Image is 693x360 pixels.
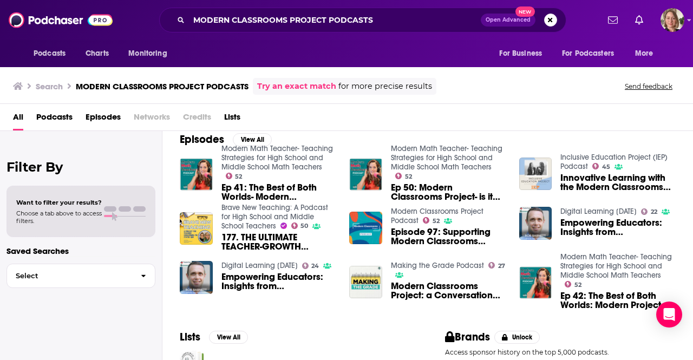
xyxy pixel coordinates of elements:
[391,183,506,201] a: Ep 50: Modern Classrooms Project- is it right for you?
[560,153,668,171] a: Inclusive Education Project (IEP) Podcast
[391,282,506,300] a: Modern Classrooms Project: a Conversation with CEO & Co-Founder, Kareem Farah
[499,46,542,61] span: For Business
[221,233,337,251] a: 177. THE ULTIMATE TEACHER-GROWTH PROGRAM: MODERN CLASSROOMS PROJECT
[349,266,382,299] img: Modern Classrooms Project: a Conversation with CEO & Co-Founder, Kareem Farah
[36,108,73,130] a: Podcasts
[661,8,684,32] img: User Profile
[562,46,614,61] span: For Podcasters
[349,212,382,245] img: Episode 97: Supporting Modern Classrooms Teachers
[391,144,502,172] a: Modern Math Teacher- Teaching Strategies for High School and Middle School Math Teachers
[76,81,249,91] h3: MODERN CLASSROOMS PROJECT PODCASTS
[180,330,248,344] a: ListsView All
[486,17,531,23] span: Open Advanced
[9,10,113,30] img: Podchaser - Follow, Share and Rate Podcasts
[221,272,337,291] a: Empowering Educators: Insights from Rob Barnett on the Modern Classrooms Project
[180,133,272,146] a: EpisodesView All
[16,210,102,225] span: Choose a tab above to access filters.
[423,217,440,224] a: 52
[651,210,657,214] span: 22
[560,173,676,192] a: Innovative Learning with the Modern Classrooms Project with Robert Barnett
[391,261,484,270] a: Making the Grade Podcast
[560,291,676,310] a: Ep 42: The Best of Both Worlds: Modern Project Based Learning
[433,219,440,224] span: 52
[180,158,213,191] img: Ep 41: The Best of Both Worlds- Modern Classrooms Project and Building Thinking Classrooms
[311,264,319,269] span: 24
[209,331,248,344] button: View All
[180,330,200,344] h2: Lists
[560,207,637,216] a: Digital Learning Today
[602,165,610,169] span: 45
[16,199,102,206] span: Want to filter your results?
[6,159,155,175] h2: Filter By
[515,6,535,17] span: New
[560,173,676,192] span: Innovative Learning with the Modern Classrooms Project with [PERSON_NAME]
[338,80,432,93] span: for more precise results
[405,174,412,179] span: 52
[221,261,298,270] a: Digital Learning Today
[6,246,155,256] p: Saved Searches
[481,14,535,27] button: Open AdvancedNew
[560,252,672,280] a: Modern Math Teacher- Teaching Strategies for High School and Middle School Math Teachers
[233,133,272,146] button: View All
[36,81,63,91] h3: Search
[349,158,382,191] img: Ep 50: Modern Classrooms Project- is it right for you?
[391,227,506,246] a: Episode 97: Supporting Modern Classrooms Teachers
[555,43,630,64] button: open menu
[180,261,213,294] img: Empowering Educators: Insights from Rob Barnett on the Modern Classrooms Project
[395,173,412,179] a: 52
[180,212,213,245] img: 177. THE ULTIMATE TEACHER-GROWTH PROGRAM: MODERN CLASSROOMS PROJECT
[79,43,115,64] a: Charts
[183,108,211,130] span: Credits
[391,207,483,225] a: Modern Classrooms Project Podcast
[221,183,337,201] a: Ep 41: The Best of Both Worlds- Modern Classrooms Project and Building Thinking Classrooms
[519,158,552,191] img: Innovative Learning with the Modern Classrooms Project with Robert Barnett
[661,8,684,32] button: Show profile menu
[592,163,610,169] a: 45
[498,264,505,269] span: 27
[494,331,540,344] button: Unlock
[519,207,552,240] img: Empowering Educators: Insights from Rob Barnett on the Modern Classrooms Project
[180,133,224,146] h2: Episodes
[560,218,676,237] span: Empowering Educators: Insights from [PERSON_NAME] on the Modern Classrooms Project
[6,264,155,288] button: Select
[235,174,242,179] span: 52
[34,46,66,61] span: Podcasts
[189,11,481,29] input: Search podcasts, credits, & more...
[302,263,319,269] a: 24
[391,282,506,300] span: Modern Classrooms Project: a Conversation with CEO & Co-Founder, [PERSON_NAME]
[221,203,328,231] a: Brave New Teaching: A Podcast for High School and Middle School Teachers
[134,108,170,130] span: Networks
[13,108,23,130] a: All
[257,80,336,93] a: Try an exact match
[224,108,240,130] a: Lists
[26,43,80,64] button: open menu
[300,224,308,228] span: 50
[445,348,676,356] p: Access sponsor history on the top 5,000 podcasts.
[656,302,682,328] div: Open Intercom Messenger
[7,272,132,279] span: Select
[221,272,337,291] span: Empowering Educators: Insights from [PERSON_NAME] on the Modern Classrooms Project
[128,46,167,61] span: Monitoring
[635,46,653,61] span: More
[622,82,676,91] button: Send feedback
[519,266,552,299] a: Ep 42: The Best of Both Worlds: Modern Project Based Learning
[445,330,490,344] h2: Brands
[86,108,121,130] a: Episodes
[574,283,581,287] span: 52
